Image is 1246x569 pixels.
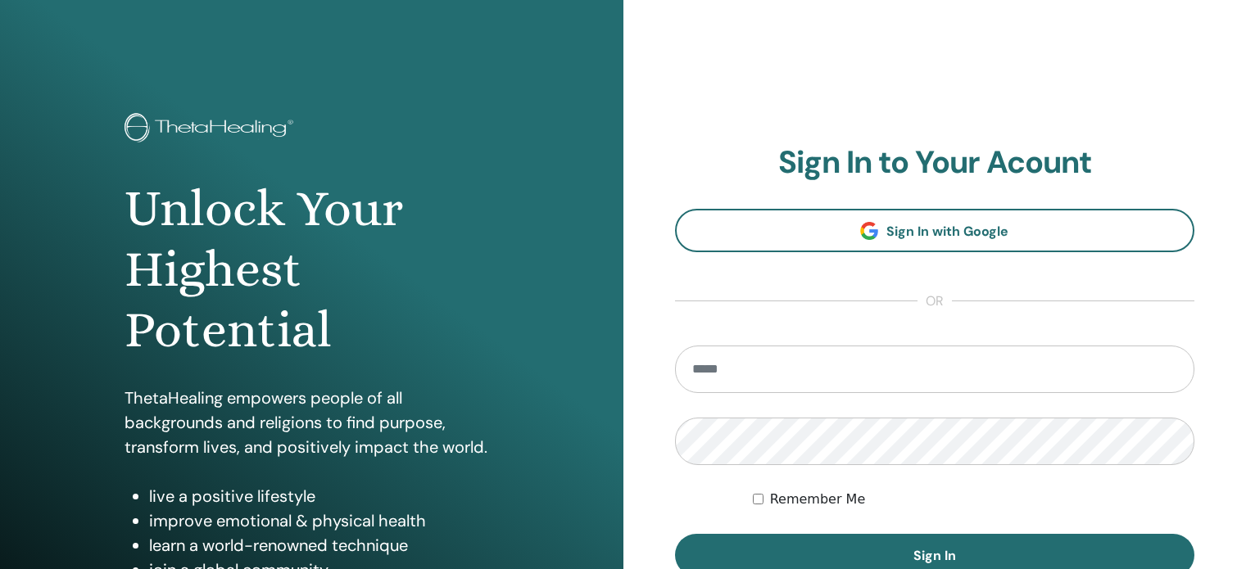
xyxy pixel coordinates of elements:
[675,209,1195,252] a: Sign In with Google
[675,144,1195,182] h2: Sign In to Your Acount
[886,223,1008,240] span: Sign In with Google
[913,547,956,564] span: Sign In
[125,178,499,361] h1: Unlock Your Highest Potential
[149,508,499,533] li: improve emotional & physical health
[149,484,499,508] li: live a positive lifestyle
[770,490,866,509] label: Remember Me
[918,291,952,311] span: or
[125,386,499,459] p: ThetaHealing empowers people of all backgrounds and religions to find purpose, transform lives, a...
[753,490,1194,509] div: Keep me authenticated indefinitely or until I manually logout
[149,533,499,558] li: learn a world-renowned technique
